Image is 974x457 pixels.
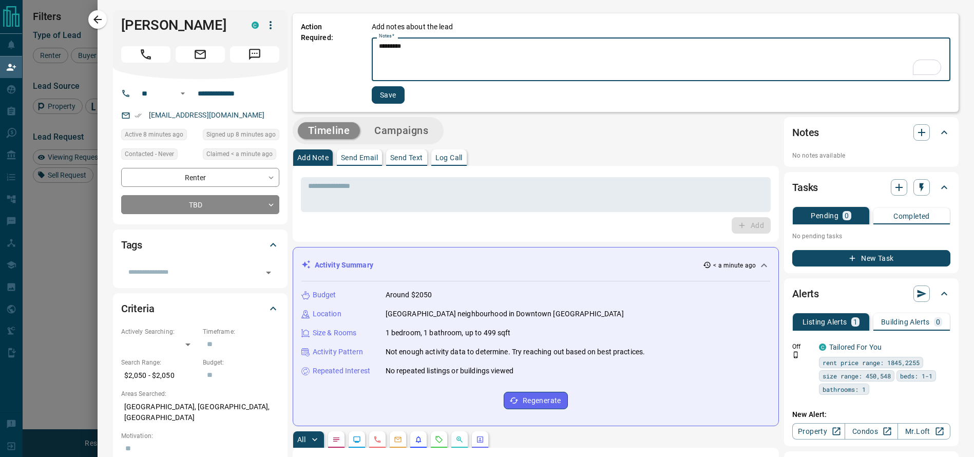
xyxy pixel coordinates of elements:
[121,168,279,187] div: Renter
[121,358,198,367] p: Search Range:
[792,120,950,145] div: Notes
[792,250,950,266] button: New Task
[121,237,142,253] h2: Tags
[845,423,897,440] a: Condos
[803,318,847,326] p: Listing Alerts
[301,256,770,275] div: Activity Summary< a minute ago
[792,409,950,420] p: New Alert:
[121,398,279,426] p: [GEOGRAPHIC_DATA], [GEOGRAPHIC_DATA], [GEOGRAPHIC_DATA]
[313,328,357,338] p: Size & Rooms
[203,129,279,143] div: Wed Oct 15 2025
[823,371,891,381] span: size range: 450,548
[379,33,394,40] label: Notes
[252,22,259,29] div: condos.ca
[135,112,142,119] svg: Email Verified
[121,195,279,214] div: TBD
[792,175,950,200] div: Tasks
[121,431,279,441] p: Motivation:
[386,347,645,357] p: Not enough activity data to determine. Try reaching out based on best practices.
[297,436,305,443] p: All
[792,124,819,141] h2: Notes
[819,344,826,351] div: condos.ca
[121,46,170,63] span: Call
[332,435,340,444] svg: Notes
[121,300,155,317] h2: Criteria
[455,435,464,444] svg: Opportunities
[177,87,189,100] button: Open
[893,213,930,220] p: Completed
[853,318,857,326] p: 1
[203,148,279,163] div: Wed Oct 15 2025
[435,435,443,444] svg: Requests
[792,423,845,440] a: Property
[504,392,568,409] button: Regenerate
[379,42,943,77] textarea: To enrich screen reader interactions, please activate Accessibility in Grammarly extension settings
[261,265,276,280] button: Open
[315,260,373,271] p: Activity Summary
[390,154,423,161] p: Send Text
[121,327,198,336] p: Actively Searching:
[435,154,463,161] p: Log Call
[125,149,174,159] span: Contacted - Never
[897,423,950,440] a: Mr.Loft
[386,290,432,300] p: Around $2050
[121,129,198,143] div: Wed Oct 15 2025
[341,154,378,161] p: Send Email
[121,296,279,321] div: Criteria
[313,347,363,357] p: Activity Pattern
[206,149,273,159] span: Claimed < a minute ago
[206,129,276,140] span: Signed up 8 minutes ago
[811,212,838,219] p: Pending
[823,384,866,394] span: bathrooms: 1
[125,129,183,140] span: Active 8 minutes ago
[792,281,950,306] div: Alerts
[792,342,813,351] p: Off
[829,343,882,351] a: Tailored For You
[353,435,361,444] svg: Lead Browsing Activity
[364,122,438,139] button: Campaigns
[792,351,799,358] svg: Push Notification Only
[792,228,950,244] p: No pending tasks
[176,46,225,63] span: Email
[386,366,513,376] p: No repeated listings or buildings viewed
[121,367,198,384] p: $2,050 - $2,050
[230,46,279,63] span: Message
[386,309,624,319] p: [GEOGRAPHIC_DATA] neighbourhood in Downtown [GEOGRAPHIC_DATA]
[792,285,819,302] h2: Alerts
[313,366,370,376] p: Repeated Interest
[203,327,279,336] p: Timeframe:
[297,154,329,161] p: Add Note
[713,261,756,270] p: < a minute ago
[301,22,356,104] p: Action Required:
[394,435,402,444] svg: Emails
[372,22,453,32] p: Add notes about the lead
[792,151,950,160] p: No notes available
[792,179,818,196] h2: Tasks
[121,17,236,33] h1: [PERSON_NAME]
[203,358,279,367] p: Budget:
[373,435,381,444] svg: Calls
[476,435,484,444] svg: Agent Actions
[881,318,930,326] p: Building Alerts
[372,86,405,104] button: Save
[414,435,423,444] svg: Listing Alerts
[386,328,511,338] p: 1 bedroom, 1 bathroom, up to 499 sqft
[313,290,336,300] p: Budget
[936,318,940,326] p: 0
[845,212,849,219] p: 0
[900,371,932,381] span: beds: 1-1
[823,357,920,368] span: rent price range: 1845,2255
[149,111,265,119] a: [EMAIL_ADDRESS][DOMAIN_NAME]
[313,309,341,319] p: Location
[121,233,279,257] div: Tags
[121,389,279,398] p: Areas Searched:
[298,122,360,139] button: Timeline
